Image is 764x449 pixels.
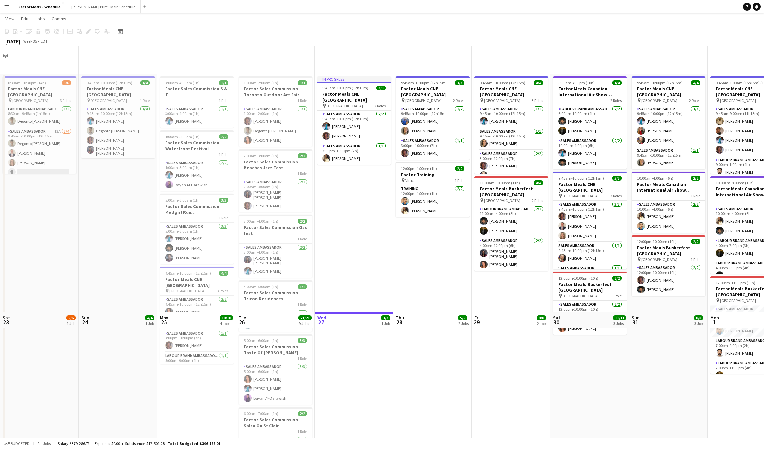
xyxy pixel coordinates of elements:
app-card-role: Labour Brand Ambassadors2/211:00am-4:00pm (5h)[PERSON_NAME][PERSON_NAME] [474,205,548,237]
span: 4/4 [145,315,154,320]
div: Salary $379 286.73 + Expenses $0.00 + Subsistence $17 501.28 = [58,441,220,446]
span: 12:00pm-1:00pm (1h) [401,166,437,171]
h3: Factor Sales Commission Mudgirl Run [GEOGRAPHIC_DATA] [160,203,234,215]
span: 3:00am-4:00am (1h) [165,80,200,85]
span: 5:00am-6:00am (1h) [244,338,278,343]
h3: Factor Training [396,172,470,178]
span: 11/11 [613,315,626,320]
div: 9:45am-10:00pm (12h15m)3/3Factor Meals CNE [GEOGRAPHIC_DATA] [GEOGRAPHIC_DATA]2 RolesSales Ambass... [396,76,470,160]
span: 2 Roles [689,98,700,103]
span: 2/2 [455,166,464,171]
app-card-role: Sales Ambassador2/212:00pm-10:00pm (10h)[PERSON_NAME] [PERSON_NAME][PERSON_NAME] [553,301,627,335]
div: 3:00am-4:00am (1h)2/2Factor Sales Commission Oss fest1 RoleSales Ambassador2/23:00am-4:00am (1h)[... [239,215,312,278]
span: 1 Role [297,171,307,176]
span: 2/2 [691,176,700,181]
span: Sun [81,315,89,321]
h3: Factor Meals Buskerfest [GEOGRAPHIC_DATA] [632,245,705,257]
span: 4/4 [534,80,543,85]
div: 6:00am-4:00pm (10h)4/4Factor Meals Canadian International Air Show [GEOGRAPHIC_DATA]2 RolesLabour... [553,76,627,169]
span: [GEOGRAPHIC_DATA] [641,257,677,262]
span: 2:00am-3:00am (1h) [244,153,278,158]
app-job-card: 2:00am-3:00am (1h)2/2Factor Sales Commission Beaches Jazz Fest1 RoleSales Ambassador2/22:00am-3:0... [239,149,312,212]
span: Sat [3,315,10,321]
h3: Factor Sales Commission Tricon Residences [239,290,312,302]
app-job-card: 10:00am-4:00pm (6h)2/2Factor Meals Canadian International Air Show [GEOGRAPHIC_DATA]1 RoleSales A... [632,172,705,233]
h3: Factor Sales Commission S & T [160,86,234,98]
app-job-card: 1:00am-2:00am (1h)3/3Factor Sales Commission Toronto Outdoor Art Fair1 RoleSales Ambassador3/31:0... [239,76,312,147]
span: 30 [552,318,560,326]
span: 5/5 [612,176,622,181]
span: [GEOGRAPHIC_DATA] [484,98,520,103]
span: Edit [21,16,29,22]
span: 4:00am-5:00am (1h) [165,134,200,139]
div: In progress [317,76,391,82]
h3: Factor Meals CNE [GEOGRAPHIC_DATA] [81,86,155,98]
app-job-card: 4:00am-5:00am (1h)1/1Factor Sales Commission Tricon Residences1 RoleSales Ambassador1/14:00am-5:0... [239,280,312,332]
app-job-card: 9:45am-10:00pm (12h15m)4/4Factor Meals CNE [GEOGRAPHIC_DATA] [GEOGRAPHIC_DATA]3 RolesSales Ambass... [160,267,234,364]
span: 8:30am-10:30pm (14h) [8,80,46,85]
app-card-role: Sales Ambassador3/35:00am-6:00am (1h)[PERSON_NAME][PERSON_NAME][PERSON_NAME] [160,223,234,264]
span: Jobs [35,16,45,22]
span: Thu [396,315,404,321]
span: Comms [52,16,66,22]
app-job-card: 3:00am-4:00am (1h)1/1Factor Sales Commission S & T1 RoleSales Ambassador1/13:00am-4:00am (1h)[PER... [160,76,234,128]
span: Sat [553,315,560,321]
h3: Factor Sales Commission Beaches Jazz Fest [239,159,312,171]
div: 9:45am-10:00pm (12h15m)4/4Factor Meals CNE [GEOGRAPHIC_DATA] [GEOGRAPHIC_DATA]2 RolesSales Ambass... [632,76,705,169]
h3: Factor Meals CNE [GEOGRAPHIC_DATA] [632,86,705,98]
span: Virtual [405,178,417,183]
span: 2 Roles [532,198,543,203]
span: 2/2 [298,153,307,158]
h3: Factor Sales Commission Oss fest [239,224,312,236]
span: Wed [317,315,326,321]
app-card-role: Sales Ambassador1/19:45am-10:00pm (12h15m)[PERSON_NAME] [632,147,705,169]
app-card-role: Sales Ambassador1/13:00pm-10:00pm (7h)[PERSON_NAME] [160,330,234,352]
h3: Factor Meals Buskerfest [GEOGRAPHIC_DATA] [474,186,548,198]
span: 2 Roles [610,98,622,103]
a: Edit [18,14,31,23]
span: Total Budgeted $396 788.01 [168,441,220,446]
app-card-role: Sales Ambassador2/23:00pm-10:00pm (7h)[PERSON_NAME][PERSON_NAME] [474,150,548,182]
app-card-role: Sales Ambassador2/29:45am-10:00pm (12h15m)[PERSON_NAME][PERSON_NAME] [396,105,470,137]
span: 12:00pm-10:00pm (10h) [637,239,677,244]
app-job-card: 11:00am-10:00pm (11h)4/4Factor Meals Buskerfest [GEOGRAPHIC_DATA] [GEOGRAPHIC_DATA]2 RolesLabour ... [474,176,548,271]
span: 8/8 [537,315,546,320]
div: EDT [41,39,48,44]
a: Comms [49,14,69,23]
span: [GEOGRAPHIC_DATA] [720,298,756,303]
app-job-card: 12:00pm-10:00pm (10h)2/2Factor Meals Buskerfest [GEOGRAPHIC_DATA] [GEOGRAPHIC_DATA]1 RoleSales Am... [553,272,627,335]
app-card-role: Sales Ambassador2/24:00am-5:00am (1h)[PERSON_NAME]Bayan Al-Darawish [160,159,234,191]
span: 1 Role [297,302,307,307]
div: 9:45am-10:00pm (12h15m)4/4Factor Meals CNE [GEOGRAPHIC_DATA] [GEOGRAPHIC_DATA]3 RolesSales Ambass... [474,76,548,174]
button: Budgeted [3,440,31,447]
div: 1 Job [67,321,75,326]
div: 5:00am-6:00am (1h)3/3Factor Sales Commission Mudgirl Run [GEOGRAPHIC_DATA]1 RoleSales Ambassador3... [160,194,234,264]
span: Fri [474,315,480,321]
div: 12:00pm-1:00pm (1h)2/2Factor Training Virtual1 RoleTraining2/212:00pm-1:00pm (1h)[PERSON_NAME][PE... [396,162,470,217]
span: 3/3 [298,338,307,343]
app-card-role: Labour Brand Ambassadors1/15:00pm-9:00pm (4h) [160,352,234,374]
span: 3 Roles [217,288,228,293]
h3: Factor Meals CNE [GEOGRAPHIC_DATA] [3,86,76,98]
span: [GEOGRAPHIC_DATA] [405,98,442,103]
app-card-role: Sales Ambassador1/14:00am-5:00am (1h)[PERSON_NAME] [239,309,312,332]
span: 4:00am-5:00am (1h) [244,284,278,289]
app-card-role: Sales Ambassador2/210:00am-4:00pm (6h)[PERSON_NAME][PERSON_NAME] [632,201,705,233]
span: All jobs [36,441,52,446]
button: Factor Meals - Schedule [13,0,66,13]
span: [GEOGRAPHIC_DATA] [91,98,127,103]
span: 5:00am-6:00am (1h) [165,198,200,203]
span: 3/3 [219,198,228,203]
app-job-card: 8:30am-10:30pm (14h)5/6Factor Meals CNE [GEOGRAPHIC_DATA] [GEOGRAPHIC_DATA]3 RolesLabour Brand Am... [3,76,76,174]
span: 31 [631,318,640,326]
app-card-role: Sales Ambassador3/39:45am-10:00pm (12h15m)[PERSON_NAME][PERSON_NAME][PERSON_NAME] [553,201,627,242]
app-job-card: 5:00am-6:00am (1h)3/3Factor Sales Commission Taste Of [PERSON_NAME]1 RoleSales Ambassador3/35:00a... [239,334,312,405]
span: 12:00pm-10:00pm (10h) [558,276,598,281]
span: 1 Role [691,257,700,262]
span: 28 [395,318,404,326]
app-card-role: Sales Ambassador1/19:45am-10:00pm (12h15m)[PERSON_NAME] [474,105,548,128]
app-job-card: 9:45am-10:00pm (12h15m)4/4Factor Meals CNE [GEOGRAPHIC_DATA] [GEOGRAPHIC_DATA]1 RoleSales Ambassa... [81,76,155,158]
app-card-role: Sales Ambassador2/212:00pm-10:00pm (10h)[PERSON_NAME][PERSON_NAME] [632,264,705,296]
a: View [3,14,17,23]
